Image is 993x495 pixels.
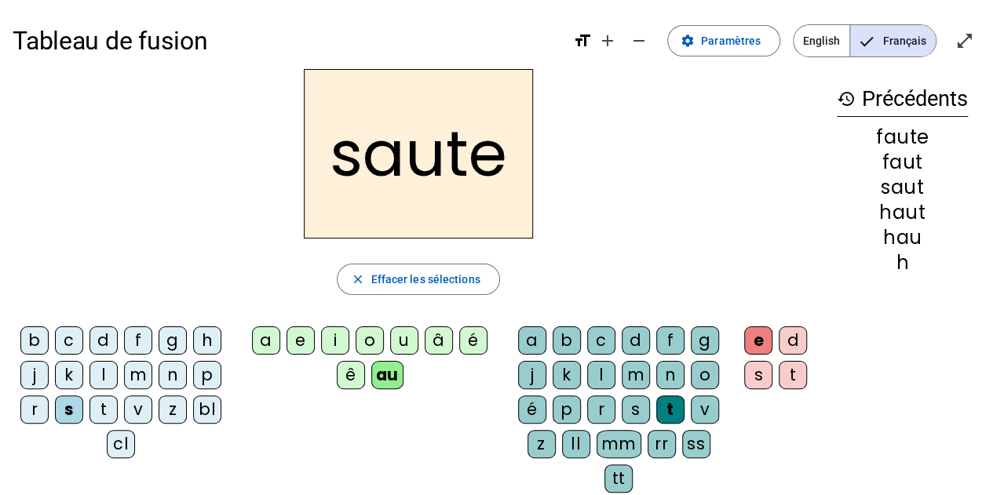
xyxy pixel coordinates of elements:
div: k [553,361,581,389]
div: d [779,326,807,355]
div: tt [604,464,633,493]
div: g [159,326,187,355]
div: z [159,395,187,424]
div: c [55,326,83,355]
div: faut [837,153,968,172]
div: z [528,430,556,458]
div: bl [193,395,221,424]
div: ss [682,430,710,458]
div: g [691,326,719,355]
div: u [390,326,418,355]
div: é [459,326,487,355]
div: l [587,361,615,389]
div: b [20,326,49,355]
mat-icon: add [598,31,617,50]
div: d [622,326,650,355]
div: f [656,326,685,355]
span: Français [850,25,936,56]
h1: Tableau de fusion [13,16,560,66]
div: r [20,395,49,424]
div: s [744,361,772,389]
div: au [371,361,403,389]
div: faute [837,128,968,147]
div: n [159,361,187,389]
div: b [553,326,581,355]
div: a [252,326,280,355]
button: Paramètres [667,25,780,56]
div: t [656,395,685,424]
mat-icon: remove [630,31,648,50]
div: s [622,395,650,424]
div: cl [107,430,135,458]
div: e [287,326,315,355]
div: k [55,361,83,389]
div: r [587,395,615,424]
button: Effacer les sélections [337,264,499,295]
div: l [89,361,118,389]
span: English [794,25,849,56]
div: mm [597,430,641,458]
button: Entrer en plein écran [949,25,980,56]
div: n [656,361,685,389]
div: o [356,326,384,355]
div: p [553,395,581,424]
div: j [518,361,546,389]
div: v [124,395,152,424]
button: Augmenter la taille de la police [592,25,623,56]
div: â [425,326,453,355]
span: Effacer les sélections [371,270,480,289]
h2: saute [304,69,533,238]
div: t [89,395,118,424]
h3: Précédents [837,82,968,117]
span: Paramètres [701,31,761,50]
div: h [193,326,221,355]
button: Diminuer la taille de la police [623,25,655,56]
mat-button-toggle-group: Language selection [793,24,936,57]
div: haut [837,203,968,222]
div: m [622,361,650,389]
div: m [124,361,152,389]
div: h [837,253,968,272]
div: o [691,361,719,389]
div: a [518,326,546,355]
mat-icon: close [350,272,364,286]
div: hau [837,228,968,247]
mat-icon: history [837,89,856,108]
div: p [193,361,221,389]
div: c [587,326,615,355]
div: t [779,361,807,389]
div: é [518,395,546,424]
div: s [55,395,83,424]
div: ê [337,361,365,389]
mat-icon: open_in_full [955,31,974,50]
div: rr [648,430,676,458]
div: d [89,326,118,355]
div: v [691,395,719,424]
div: saut [837,178,968,197]
div: i [321,326,349,355]
div: f [124,326,152,355]
div: ll [562,430,590,458]
div: e [744,326,772,355]
mat-icon: settings [681,34,695,48]
div: j [20,361,49,389]
mat-icon: format_size [573,31,592,50]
